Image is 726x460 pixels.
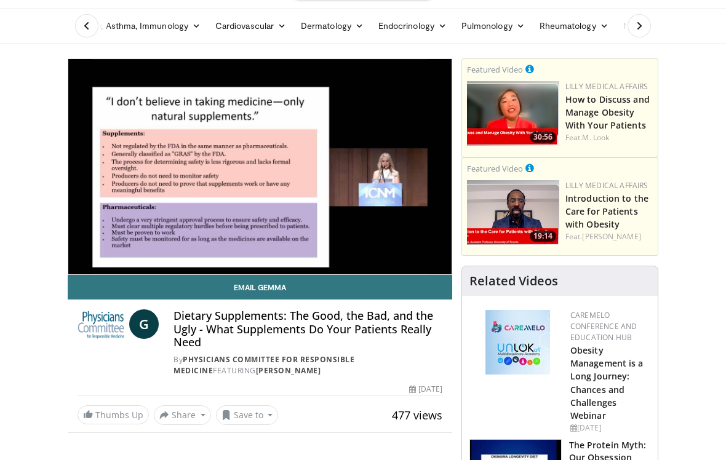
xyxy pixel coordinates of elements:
a: Thumbs Up [78,405,149,424]
a: 30:56 [467,81,559,146]
div: Feat. [565,231,653,242]
a: [PERSON_NAME] [256,365,321,376]
button: Share [154,405,211,425]
div: Feat. [565,132,653,143]
a: Allergy, Asthma, Immunology [68,14,208,38]
a: Pulmonology [454,14,532,38]
h4: Dietary Supplements: The Good, the Bad, and the Ugly - What Supplements Do Your Patients Really Need [174,309,442,349]
span: 477 views [392,408,442,422]
small: Featured Video [467,163,523,174]
a: G [129,309,159,339]
img: acc2e291-ced4-4dd5-b17b-d06994da28f3.png.150x105_q85_crop-smart_upscale.png [467,180,559,245]
a: Endocrinology [371,14,454,38]
span: 19:14 [530,231,556,242]
a: Introduction to the Care for Patients with Obesity [565,192,648,230]
h4: Related Videos [469,274,558,288]
a: Obesity Management is a Long Journey: Chances and Challenges Webinar [570,344,644,421]
a: Lilly Medical Affairs [565,81,648,92]
small: Featured Video [467,64,523,75]
img: c98a6a29-1ea0-4bd5-8cf5-4d1e188984a7.png.150x105_q85_crop-smart_upscale.png [467,81,559,146]
a: [PERSON_NAME] [582,231,640,242]
a: Email Gemma [68,275,452,299]
div: By FEATURING [174,354,442,376]
a: Lilly Medical Affairs [565,180,648,191]
div: [DATE] [570,422,648,434]
a: CaReMeLO Conference and Education Hub [570,310,637,343]
span: 30:56 [530,132,556,143]
a: Dermatology [293,14,371,38]
div: [DATE] [409,384,442,395]
video-js: Video Player [68,59,452,274]
button: Save to [216,405,279,425]
img: 45df64a9-a6de-482c-8a90-ada250f7980c.png.150x105_q85_autocrop_double_scale_upscale_version-0.2.jpg [485,310,550,375]
a: Rheumatology [532,14,616,38]
a: Cardiovascular [208,14,293,38]
a: M. Look [582,132,609,143]
a: Physicians Committee for Responsible Medicine [174,354,354,376]
a: How to Discuss and Manage Obesity With Your Patients [565,93,650,131]
a: 19:14 [467,180,559,245]
img: Physicians Committee for Responsible Medicine [78,309,124,339]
